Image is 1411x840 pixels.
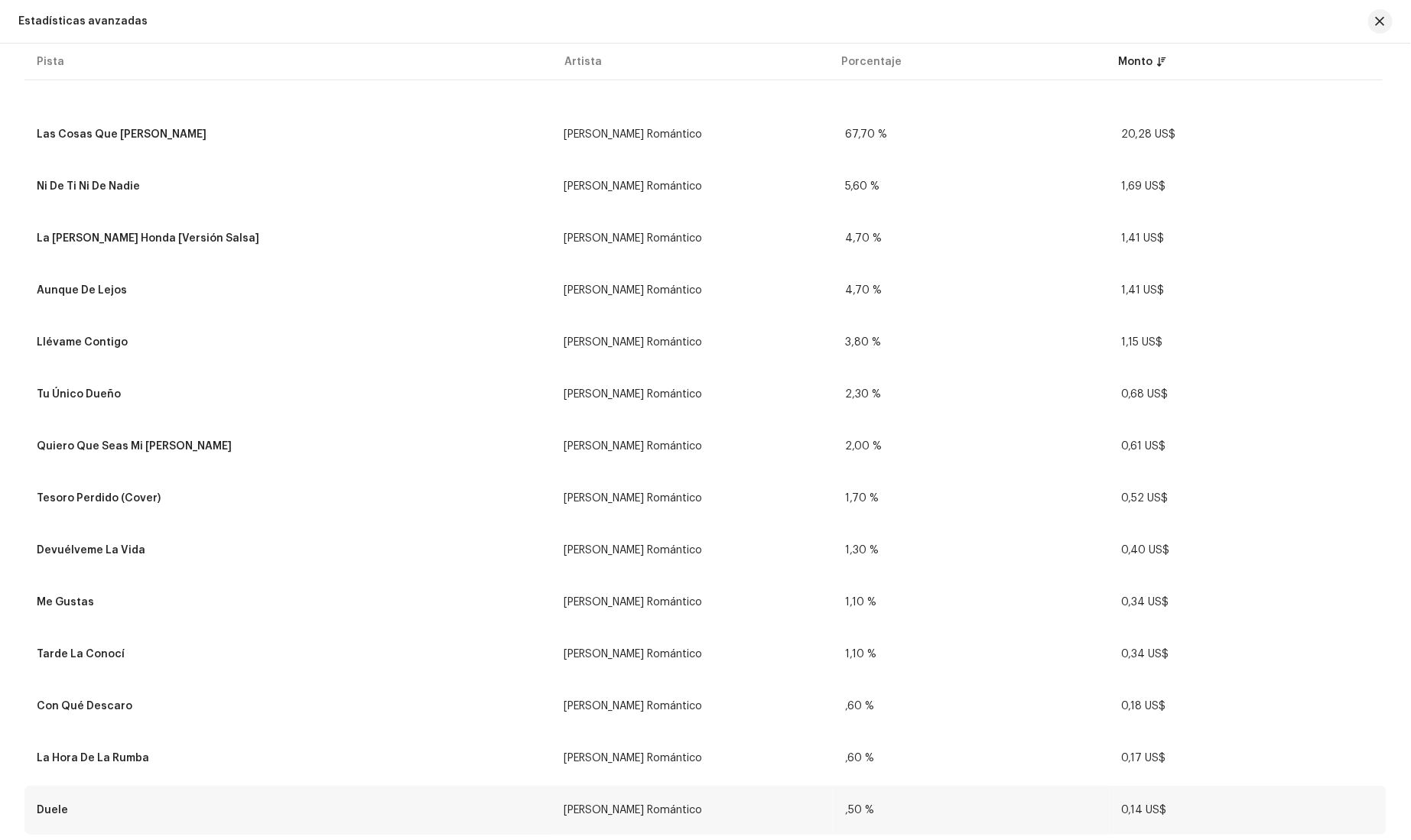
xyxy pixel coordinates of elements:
span: 2,00 % [845,441,882,452]
span: 0,52 US$ [1122,493,1169,504]
div: [PERSON_NAME] Romántico [564,285,703,296]
span: 1,41 US$ [1122,233,1165,244]
span: ,60 % [845,701,874,712]
span: 0,34 US$ [1122,649,1169,660]
div: [PERSON_NAME] Romántico [564,129,703,140]
span: ,50 % [845,805,874,816]
div: La Pena Es Honda [Versión Salsa] [37,233,259,244]
span: 4,70 % [845,233,882,244]
div: [PERSON_NAME] Romántico [564,493,703,504]
span: 0,40 US$ [1122,545,1170,556]
span: 1,30 % [845,545,879,556]
div: [PERSON_NAME] Romántico [564,389,703,400]
div: [PERSON_NAME] Romántico [564,181,703,192]
div: [PERSON_NAME] Romántico [564,805,703,816]
span: 1,69 US$ [1122,181,1166,192]
span: 5,60 % [845,181,879,192]
div: [PERSON_NAME] Romántico [564,597,703,608]
div: [PERSON_NAME] Romántico [564,701,703,712]
div: [PERSON_NAME] Romántico [564,441,703,452]
span: 2,30 % [845,389,881,400]
div: [PERSON_NAME] Romántico [564,337,703,348]
span: 4,70 % [845,285,882,296]
div: [PERSON_NAME] Romántico [564,753,703,764]
span: 1,10 % [845,649,876,660]
span: 0,34 US$ [1122,597,1169,608]
span: 0,61 US$ [1122,441,1166,452]
span: 0,18 US$ [1122,701,1166,712]
span: 1,10 % [845,597,876,608]
span: 1,41 US$ [1122,285,1165,296]
div: [PERSON_NAME] Romántico [564,649,703,660]
span: 67,70 % [845,129,887,140]
span: 1,15 US$ [1122,337,1163,348]
div: [PERSON_NAME] Romántico [564,545,703,556]
span: 0,68 US$ [1122,389,1169,400]
span: 1,70 % [845,493,879,504]
span: 0,17 US$ [1122,753,1166,764]
div: [PERSON_NAME] Romántico [564,233,703,244]
span: ,60 % [845,753,874,764]
span: 3,80 % [845,337,881,348]
span: 20,28 US$ [1122,129,1176,140]
span: 0,14 US$ [1122,805,1167,816]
